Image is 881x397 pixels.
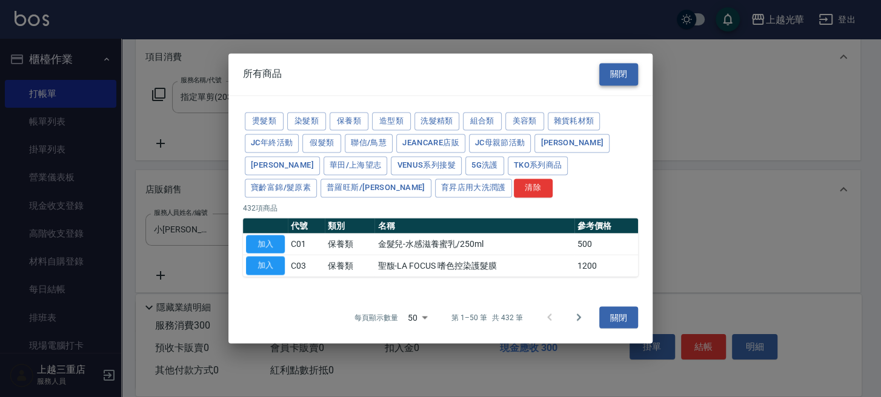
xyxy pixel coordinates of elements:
[287,112,326,131] button: 染髮類
[372,112,411,131] button: 造型類
[324,156,388,175] button: 華田/上海望志
[514,179,553,197] button: 清除
[321,179,431,197] button: 普羅旺斯/[PERSON_NAME]
[245,134,299,153] button: JC年終活動
[508,156,568,175] button: TKO系列商品
[534,134,610,153] button: [PERSON_NAME]
[325,233,375,255] td: 保養類
[330,112,368,131] button: 保養類
[574,218,638,234] th: 參考價格
[246,257,285,275] button: 加入
[374,255,574,277] td: 聖馥-LA FOCUS 嗜色控染護髮膜
[451,312,523,323] p: 第 1–50 筆 共 432 筆
[505,112,544,131] button: 美容類
[243,68,282,80] span: 所有商品
[245,112,284,131] button: 燙髮類
[396,134,465,153] button: JeanCare店販
[463,112,502,131] button: 組合類
[469,134,531,153] button: JC母親節活動
[435,179,512,197] button: 育昇店用大洗潤護
[245,156,320,175] button: [PERSON_NAME]
[243,202,638,213] p: 432 項商品
[325,255,375,277] td: 保養類
[354,312,398,323] p: 每頁顯示數量
[246,235,285,254] button: 加入
[245,179,317,197] button: 寶齡富錦/髮原素
[564,303,593,332] button: Go to next page
[599,306,638,329] button: 關閉
[465,156,504,175] button: 5G洗護
[391,156,461,175] button: Venus系列接髮
[414,112,459,131] button: 洗髮精類
[574,255,638,277] td: 1200
[548,112,600,131] button: 雜貨耗材類
[288,218,325,234] th: 代號
[403,301,432,333] div: 50
[574,233,638,255] td: 500
[325,218,375,234] th: 類別
[599,63,638,85] button: 關閉
[345,134,393,153] button: 聯信/鳥慧
[374,233,574,255] td: 金髮兒-水感滋養蜜乳/250ml
[288,255,325,277] td: C03
[288,233,325,255] td: C01
[374,218,574,234] th: 名稱
[302,134,341,153] button: 假髮類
